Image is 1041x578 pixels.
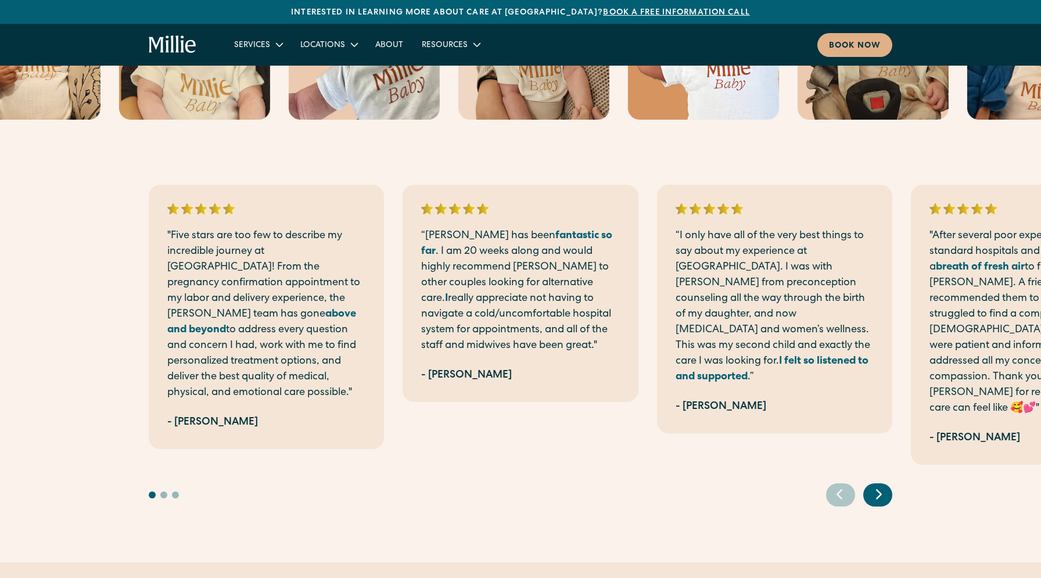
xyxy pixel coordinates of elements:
a: About [366,35,412,54]
button: Go to slide 1 [149,491,156,498]
img: 5 stars rating [676,203,743,214]
strong: breath of fresh air [936,262,1025,272]
p: "Five stars are too few to describe my incredible journey at [GEOGRAPHIC_DATA]! From the pregnanc... [167,228,365,401]
div: - [PERSON_NAME] [421,368,512,383]
div: Next slide [863,483,892,507]
div: Resources [412,35,489,54]
button: Go to slide 3 [172,491,179,498]
strong: I [445,293,448,304]
a: home [149,35,197,54]
div: Locations [300,40,345,52]
div: - [PERSON_NAME] [167,415,258,430]
div: 2 / 7 [403,185,638,402]
div: 3 / 7 [657,185,892,433]
div: Services [234,40,270,52]
div: - [PERSON_NAME] [929,430,1020,446]
div: Resources [422,40,468,52]
div: Locations [291,35,366,54]
img: 5 stars rating [167,203,235,214]
img: 5 stars rating [929,203,997,214]
a: Book a free information call [603,9,749,17]
div: 1 / 7 [149,185,384,449]
a: Book now [817,33,892,57]
div: Services [225,35,291,54]
p: “[PERSON_NAME] has been . I am 20 weeks along and would highly recommend [PERSON_NAME] to other c... [421,228,619,354]
img: 5 stars rating [421,203,489,214]
button: Go to slide 2 [160,491,167,498]
div: Book now [829,40,881,52]
div: - [PERSON_NAME] [676,399,766,415]
div: Previous slide [826,483,855,507]
p: “I only have all of the very best things to say about my experience at [GEOGRAPHIC_DATA]. I was w... [676,228,874,385]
